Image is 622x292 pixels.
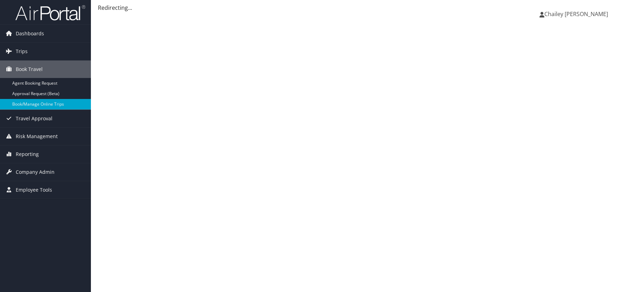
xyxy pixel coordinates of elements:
[98,3,615,12] div: Redirecting...
[16,145,39,163] span: Reporting
[16,163,55,181] span: Company Admin
[16,43,28,60] span: Trips
[539,3,615,24] a: Chailey [PERSON_NAME]
[15,5,85,21] img: airportal-logo.png
[16,25,44,42] span: Dashboards
[544,10,608,18] span: Chailey [PERSON_NAME]
[16,128,58,145] span: Risk Management
[16,110,52,127] span: Travel Approval
[16,60,43,78] span: Book Travel
[16,181,52,199] span: Employee Tools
